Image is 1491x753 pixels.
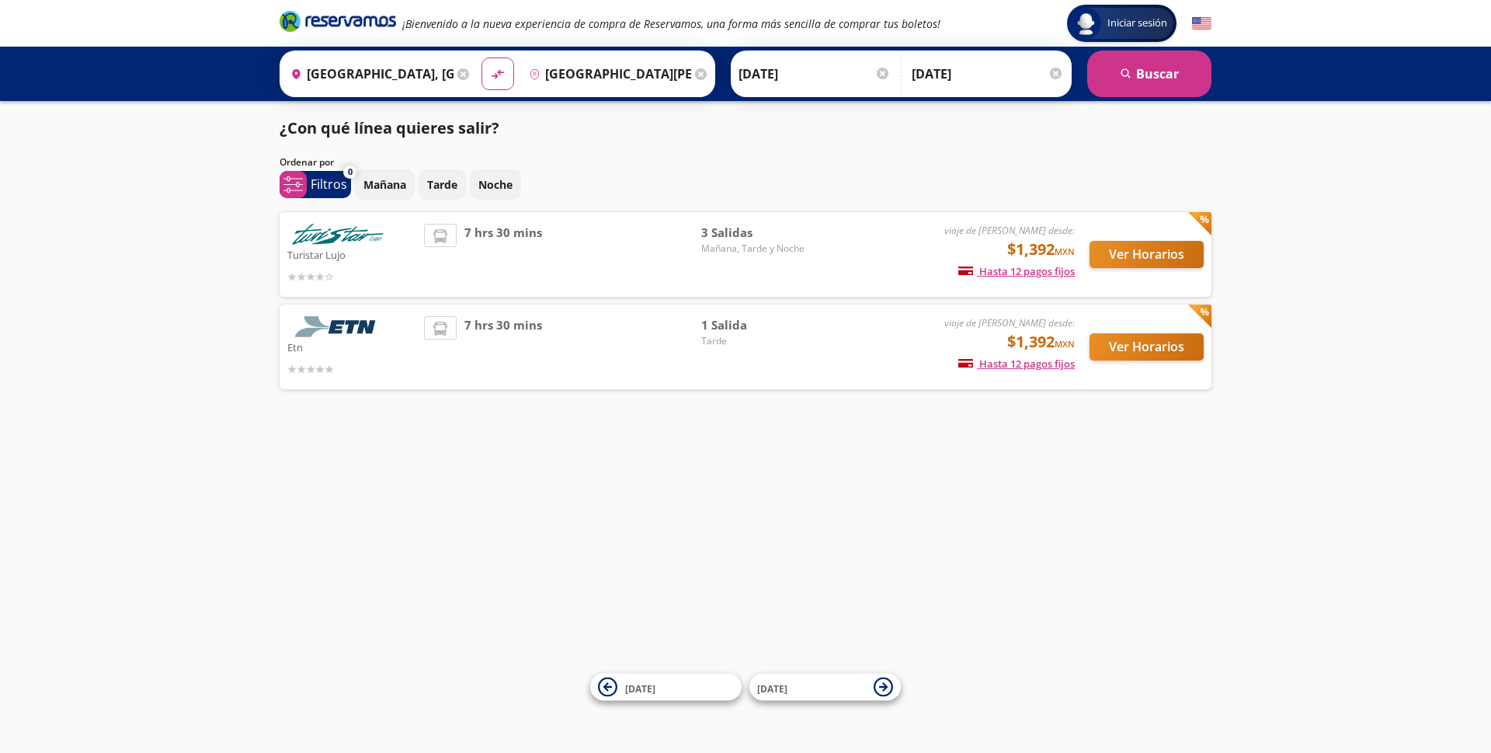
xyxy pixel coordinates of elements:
[739,54,891,93] input: Elegir Fecha
[470,169,521,200] button: Noche
[464,316,542,378] span: 7 hrs 30 mins
[625,682,655,695] span: [DATE]
[944,224,1075,237] em: viaje de [PERSON_NAME] desde:
[1192,14,1211,33] button: English
[427,176,457,193] p: Tarde
[1087,51,1211,97] button: Buscar
[1055,246,1075,257] small: MXN
[757,682,787,695] span: [DATE]
[1055,338,1075,350] small: MXN
[478,176,513,193] p: Noche
[701,316,810,334] span: 1 Salida
[590,674,742,701] button: [DATE]
[701,242,810,256] span: Mañana, Tarde y Noche
[958,357,1075,371] span: Hasta 12 pagos fijos
[1007,238,1075,261] span: $1,392
[701,224,810,242] span: 3 Salidas
[1101,16,1173,31] span: Iniciar sesión
[287,245,416,263] p: Turistar Lujo
[419,169,466,200] button: Tarde
[912,54,1064,93] input: Opcional
[701,334,810,348] span: Tarde
[287,224,388,245] img: Turistar Lujo
[280,171,351,198] button: 0Filtros
[348,166,353,179] span: 0
[1007,330,1075,354] span: $1,392
[523,54,692,93] input: Buscar Destino
[287,337,416,356] p: Etn
[958,264,1075,278] span: Hasta 12 pagos fijos
[355,169,415,200] button: Mañana
[1090,241,1204,268] button: Ver Horarios
[280,9,396,33] i: Brand Logo
[402,16,940,31] em: ¡Bienvenido a la nueva experiencia de compra de Reservamos, una forma más sencilla de comprar tus...
[749,674,901,701] button: [DATE]
[287,316,388,337] img: Etn
[284,54,454,93] input: Buscar Origen
[311,175,347,193] p: Filtros
[280,155,334,169] p: Ordenar por
[1090,333,1204,361] button: Ver Horarios
[280,117,499,140] p: ¿Con qué línea quieres salir?
[464,224,542,285] span: 7 hrs 30 mins
[280,9,396,37] a: Brand Logo
[363,176,406,193] p: Mañana
[944,316,1075,329] em: viaje de [PERSON_NAME] desde:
